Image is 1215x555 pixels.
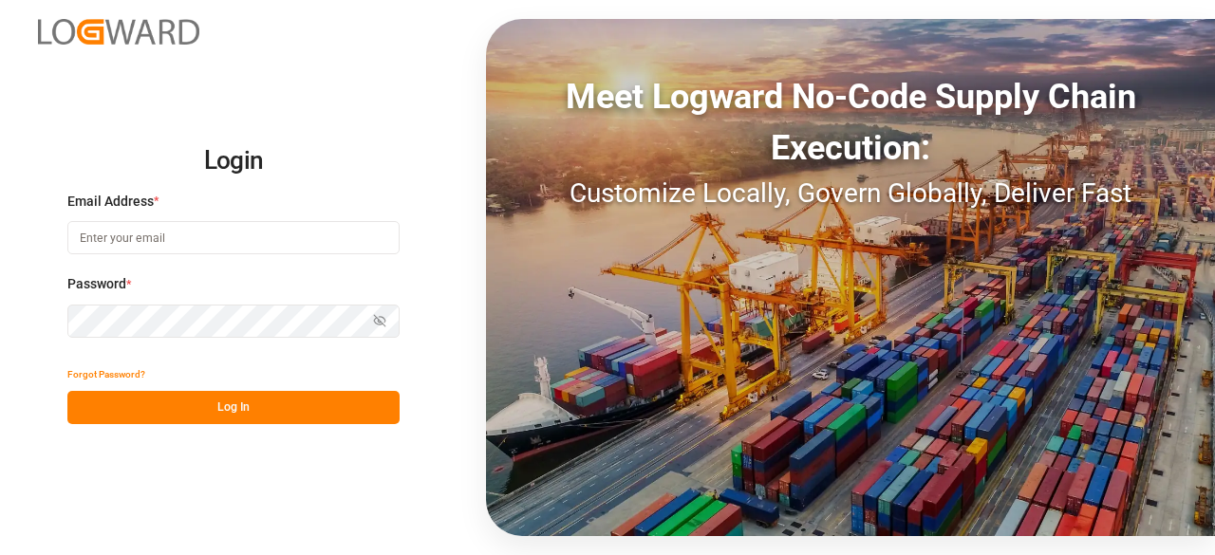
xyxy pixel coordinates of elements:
input: Enter your email [67,221,400,254]
h2: Login [67,131,400,192]
button: Log In [67,391,400,424]
span: Email Address [67,192,154,212]
img: Logward_new_orange.png [38,19,199,45]
span: Password [67,274,126,294]
div: Customize Locally, Govern Globally, Deliver Fast [486,174,1215,213]
button: Forgot Password? [67,358,145,391]
div: Meet Logward No-Code Supply Chain Execution: [486,71,1215,174]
